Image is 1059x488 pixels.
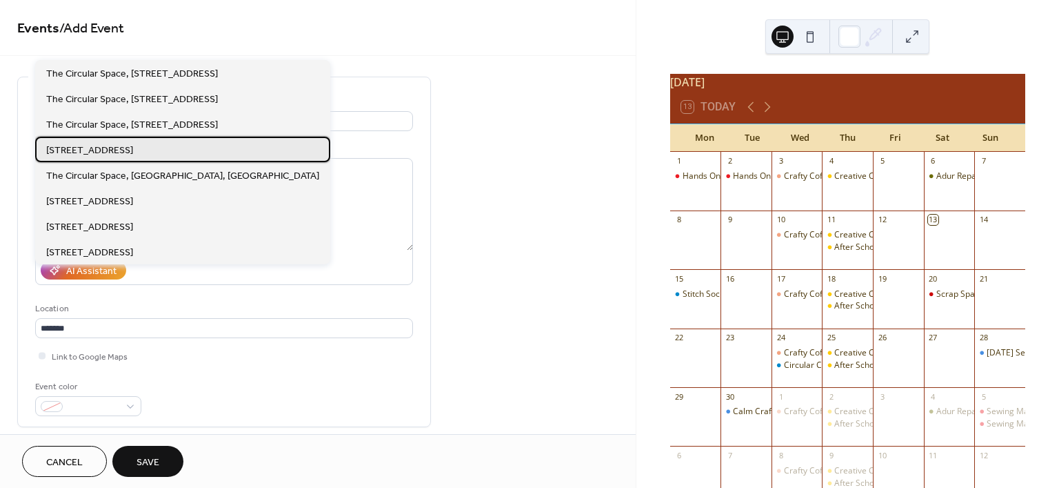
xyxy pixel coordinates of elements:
[674,391,685,402] div: 29
[725,391,735,402] div: 30
[776,124,824,152] div: Wed
[877,273,887,284] div: 19
[59,15,124,42] span: / Add Event
[978,273,989,284] div: 21
[822,406,873,418] div: Creative Cow
[936,406,1002,418] div: Adur Repair Cafe
[46,169,319,184] span: The Circular Space, [GEOGRAPHIC_DATA], [GEOGRAPHIC_DATA]
[822,360,873,371] div: After School Art Club
[834,289,885,300] div: Creative Cow
[834,242,914,253] div: After School Art Club
[46,220,133,235] span: [STREET_ADDRESS]
[928,215,938,225] div: 13
[771,289,823,300] div: Crafty Coffee Morning
[725,156,735,166] div: 2
[834,360,914,371] div: After School Art Club
[41,261,126,280] button: AI Assistant
[776,156,786,166] div: 3
[974,418,1025,430] div: Sewing Machine Basics
[871,124,919,152] div: Fri
[877,391,887,402] div: 3
[46,456,83,470] span: Cancel
[974,347,1025,359] div: Sunday Session
[112,446,183,477] button: Save
[822,229,873,241] div: Creative Cow
[776,215,786,225] div: 10
[978,450,989,460] div: 12
[683,170,754,182] div: Hands On Art Club
[17,15,59,42] a: Events
[924,170,975,182] div: Adur Repair Cafe
[784,465,869,477] div: Crafty Coffee Morning
[978,391,989,402] div: 5
[720,170,771,182] div: Hands On Art Club
[720,406,771,418] div: Calm Crafting Club
[729,124,776,152] div: Tue
[784,360,865,371] div: Circular Collage Club
[834,347,885,359] div: Creative Cow
[822,418,873,430] div: After School Art Club
[674,273,685,284] div: 15
[46,92,218,107] span: The Circular Space, [STREET_ADDRESS]
[987,347,1045,359] div: [DATE] Session
[822,289,873,300] div: Creative Cow
[826,156,836,166] div: 4
[776,450,786,460] div: 8
[66,264,117,279] div: AI Assistant
[824,124,871,152] div: Thu
[674,156,685,166] div: 1
[776,273,786,284] div: 17
[928,156,938,166] div: 6
[776,391,786,402] div: 1
[834,418,914,430] div: After School Art Club
[733,406,805,418] div: Calm Crafting Club
[46,118,218,133] span: The Circular Space, [STREET_ADDRESS]
[771,229,823,241] div: Crafty Coffee Morning
[822,347,873,359] div: Creative Cow
[822,300,873,312] div: After School Art Club
[674,333,685,343] div: 22
[834,170,885,182] div: Creative Cow
[670,170,721,182] div: Hands On Art Club
[137,456,159,470] span: Save
[834,300,914,312] div: After School Art Club
[834,465,885,477] div: Creative Cow
[919,124,967,152] div: Sat
[834,406,885,418] div: Creative Cow
[822,465,873,477] div: Creative Cow
[928,450,938,460] div: 11
[784,229,869,241] div: Crafty Coffee Morning
[834,229,885,241] div: Creative Cow
[771,360,823,371] div: Circular Collage Club
[35,380,139,394] div: Event color
[978,215,989,225] div: 14
[924,406,975,418] div: Adur Repair Cafe
[877,156,887,166] div: 5
[22,446,107,477] button: Cancel
[826,215,836,225] div: 11
[725,215,735,225] div: 9
[826,450,836,460] div: 9
[681,124,729,152] div: Mon
[771,170,823,182] div: Crafty Coffee Morning
[822,242,873,253] div: After School Art Club
[978,156,989,166] div: 7
[670,74,1025,90] div: [DATE]
[776,333,786,343] div: 24
[784,347,869,359] div: Crafty Coffee Morning
[826,273,836,284] div: 18
[978,333,989,343] div: 28
[52,350,128,364] span: Link to Google Maps
[928,391,938,402] div: 4
[877,450,887,460] div: 10
[46,195,133,209] span: [STREET_ADDRESS]
[674,450,685,460] div: 6
[46,67,218,81] span: The Circular Space, [STREET_ADDRESS]
[928,273,938,284] div: 20
[826,391,836,402] div: 2
[974,406,1025,418] div: Sewing Machine Basics
[877,333,887,343] div: 26
[674,215,685,225] div: 8
[725,333,735,343] div: 23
